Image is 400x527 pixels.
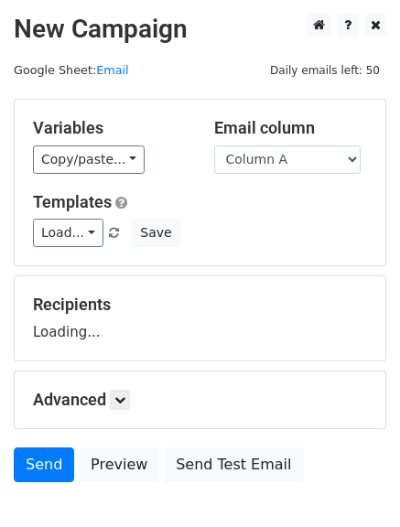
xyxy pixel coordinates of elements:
[264,60,386,81] span: Daily emails left: 50
[33,219,103,247] a: Load...
[33,295,367,342] div: Loading...
[214,118,368,138] h5: Email column
[33,295,367,315] h5: Recipients
[14,63,129,77] small: Google Sheet:
[33,145,145,174] a: Copy/paste...
[132,219,179,247] button: Save
[164,447,303,482] a: Send Test Email
[96,63,128,77] a: Email
[264,63,386,77] a: Daily emails left: 50
[14,14,386,45] h2: New Campaign
[33,118,187,138] h5: Variables
[33,192,112,211] a: Templates
[14,447,74,482] a: Send
[79,447,159,482] a: Preview
[33,390,367,410] h5: Advanced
